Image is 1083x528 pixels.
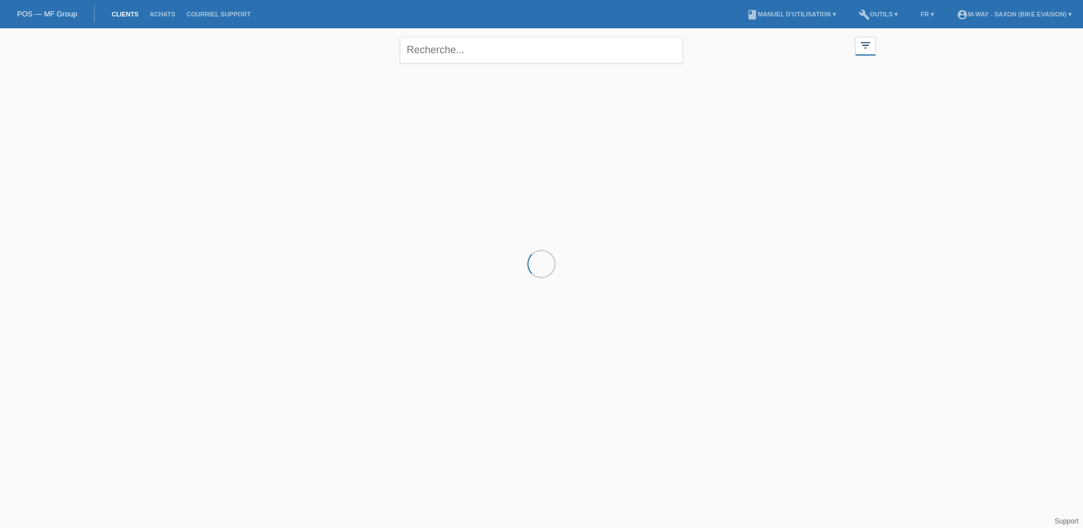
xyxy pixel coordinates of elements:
[17,10,77,18] a: POS — MF Group
[428,30,655,63] div: Vous avez enregistré la mauvaise page de connexion dans vos signets/favoris. Veuillez ne pas enre...
[853,11,903,18] a: buildOutils ▾
[957,9,968,20] i: account_circle
[106,11,144,18] a: Clients
[915,11,940,18] a: FR ▾
[859,9,870,20] i: build
[951,11,1077,18] a: account_circlem-way - Saxon (Bike Evasion) ▾
[747,9,758,20] i: book
[144,11,181,18] a: Achats
[741,11,842,18] a: bookManuel d’utilisation ▾
[181,11,256,18] a: Courriel Support
[1055,517,1078,525] a: Support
